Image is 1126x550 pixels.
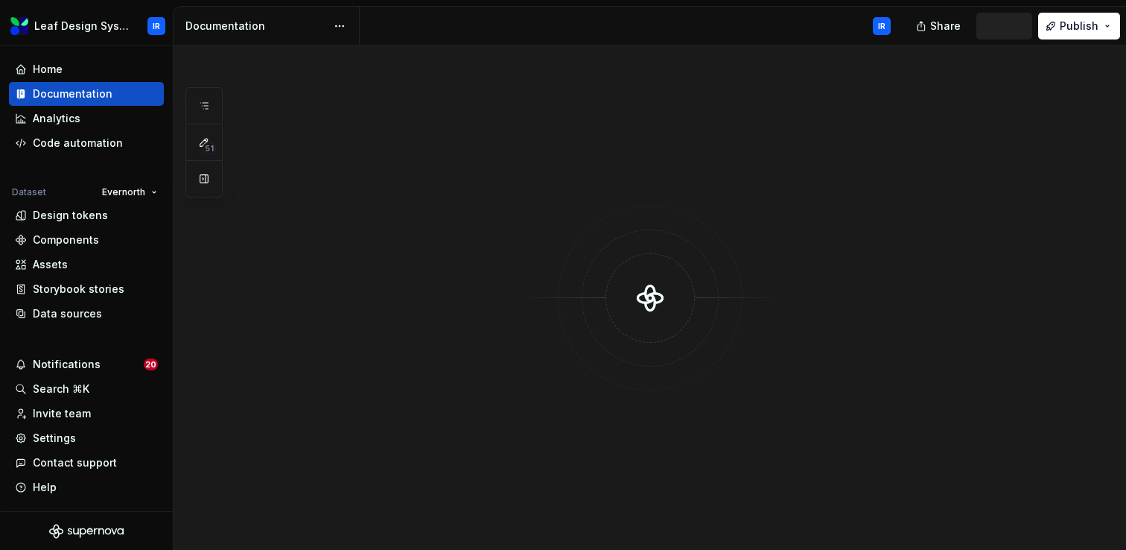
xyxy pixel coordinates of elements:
div: Components [33,233,99,247]
div: Contact support [33,455,117,470]
div: Help [33,480,57,495]
div: Dataset [12,186,46,198]
div: Documentation [33,86,112,101]
div: Documentation [185,19,326,34]
div: Storybook stories [33,282,124,297]
a: Invite team [9,402,164,426]
span: Evernorth [102,186,145,198]
div: Home [33,62,63,77]
div: Settings [33,431,76,446]
a: Code automation [9,131,164,155]
div: Invite team [33,406,91,421]
span: Share [930,19,961,34]
div: IR [878,20,885,32]
a: Design tokens [9,203,164,227]
a: Analytics [9,107,164,130]
div: Design tokens [33,208,108,223]
a: Components [9,228,164,252]
span: 20 [144,358,158,370]
div: IR [153,20,160,32]
img: 6e787e26-f4c0-4230-8924-624fe4a2d214.png [10,17,28,35]
span: 51 [203,142,216,154]
button: Notifications20 [9,353,164,376]
a: Home [9,57,164,81]
a: Assets [9,253,164,276]
a: Settings [9,426,164,450]
button: Help [9,475,164,499]
span: Publish [1060,19,1098,34]
button: Search ⌘K [9,377,164,401]
button: Share [909,13,970,39]
svg: Supernova Logo [49,524,124,539]
div: Leaf Design System [34,19,130,34]
a: Data sources [9,302,164,326]
div: Data sources [33,306,102,321]
a: Documentation [9,82,164,106]
button: Leaf Design SystemIR [3,10,170,42]
div: Code automation [33,136,123,151]
button: Contact support [9,451,164,475]
div: Search ⌘K [33,382,89,396]
a: Storybook stories [9,277,164,301]
button: Evernorth [95,182,164,203]
div: Assets [33,257,68,272]
div: Notifications [33,357,101,372]
button: Publish [1038,13,1120,39]
div: Analytics [33,111,80,126]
